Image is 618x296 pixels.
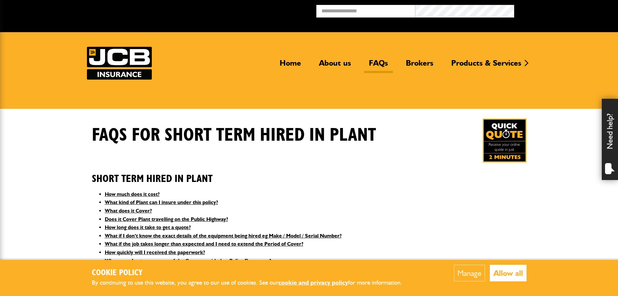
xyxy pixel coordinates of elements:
img: Quick Quote [483,119,527,162]
a: How long does it take to get a quote? [105,224,191,230]
h2: Cookie Policy [92,268,413,278]
a: JCB Insurance Services [87,47,152,80]
a: Products & Services [446,58,526,73]
p: By continuing to use this website, you agree to our use of cookies. See our for more information. [92,278,413,288]
a: Get your insurance quote in just 2-minutes [483,119,527,162]
a: What kind of Plant can I insure under this policy? [105,199,218,205]
a: What does it Cover? [105,208,152,214]
button: Allow all [490,265,527,281]
a: Home [275,58,306,73]
a: cookie and privacy policy [278,279,348,286]
button: Broker Login [514,5,613,15]
a: How much does it cost? [105,191,160,197]
a: Where can I get a summary of the Cover provided or Policy Document? [105,258,271,264]
h2: Short Term Hired In Plant [92,163,527,185]
a: How quickly will I received the paperwork? [105,249,205,255]
button: Manage [454,265,485,281]
h1: FAQS for Short Term Hired In Plant [92,124,376,146]
a: Does it Cover Plant travelling on the Public Highway? [105,216,228,222]
a: About us [314,58,356,73]
img: JCB Insurance Services logo [87,47,152,80]
div: Need help? [602,99,618,180]
a: FAQs [364,58,393,73]
a: Brokers [401,58,438,73]
a: What if I don’t know the exact details of the equipment being hired eg Make / Model / Serial Number? [105,233,342,239]
a: What if the job takes longer than expected and I need to extend the Period of Cover? [105,241,303,247]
